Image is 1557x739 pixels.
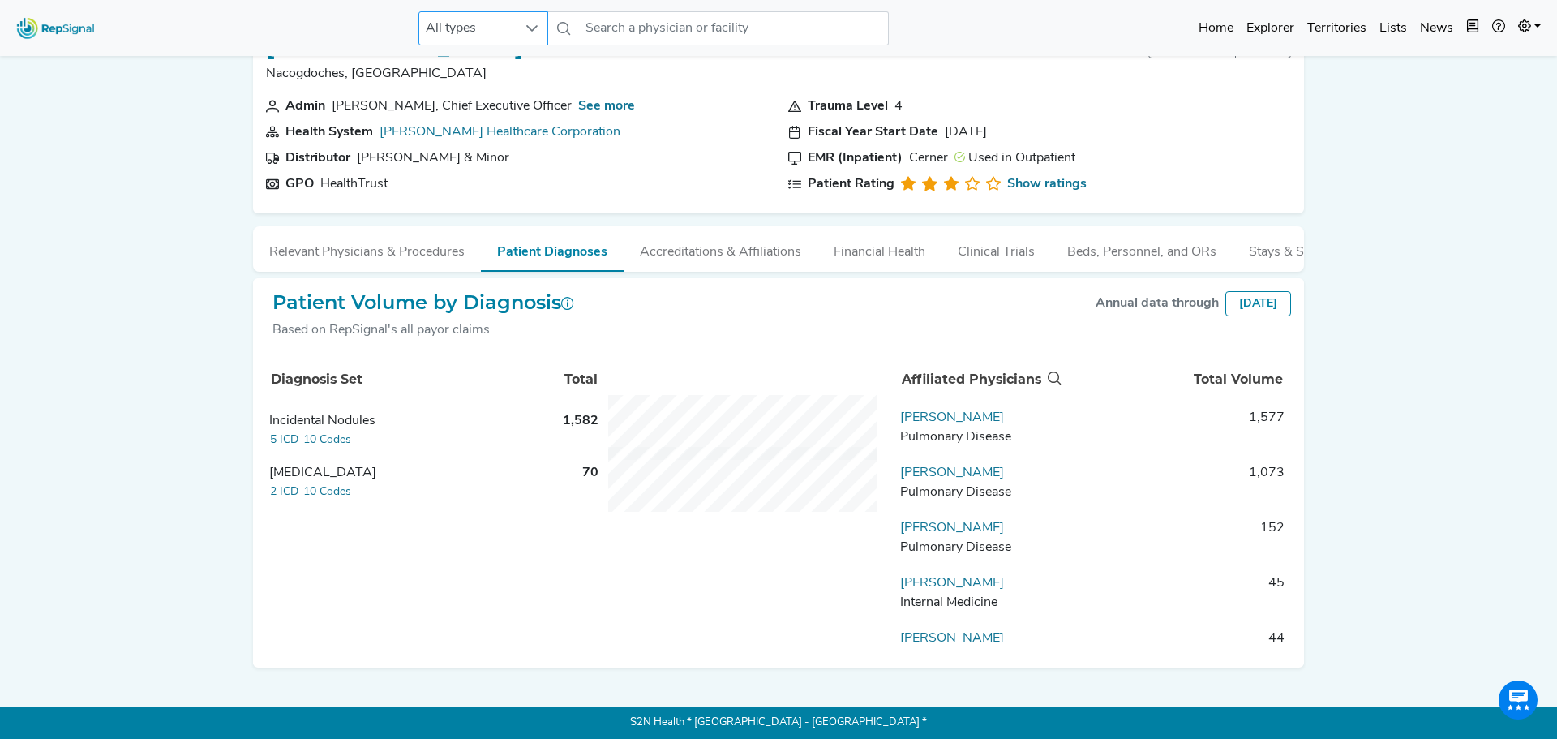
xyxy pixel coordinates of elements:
[253,707,1304,739] p: S2N Health * [GEOGRAPHIC_DATA] - [GEOGRAPHIC_DATA] *
[900,483,1057,502] div: Pulmonary Disease
[900,428,1057,447] div: Pulmonary Disease
[900,632,1004,645] a: [PERSON_NAME]
[900,411,1004,424] a: [PERSON_NAME]
[1007,174,1087,194] a: Show ratings
[272,291,574,315] h2: Patient Volume by Diagnosis
[817,226,941,270] button: Financial Health
[253,226,481,270] button: Relevant Physicians & Procedures
[1065,353,1290,406] th: Total Volume
[900,466,1004,479] a: [PERSON_NAME]
[1064,518,1291,567] td: 152
[894,97,903,116] div: 4
[285,174,314,194] div: GPO
[808,174,894,194] div: Patient Rating
[1301,12,1373,45] a: Territories
[545,353,602,406] th: Total
[1192,12,1240,45] a: Home
[1064,463,1291,512] td: 1,073
[1225,291,1291,316] div: [DATE]
[272,320,574,340] div: Based on RepSignal's all payor claims.
[808,122,938,142] div: Fiscal Year Start Date
[1413,12,1460,45] a: News
[266,64,523,84] p: Nacogdoches, [GEOGRAPHIC_DATA]
[285,148,350,168] div: Distributor
[269,411,542,431] div: Incidental Nodules
[380,122,620,142] div: TENET Healthcare Corporation
[563,415,598,428] span: 1,582
[269,483,352,501] button: 2 ICD-10 Codes
[1051,226,1233,270] button: Beds, Personnel, and ORs
[578,100,635,113] a: See more
[909,148,948,168] div: Cerner
[1064,629,1291,677] td: 44
[269,431,352,449] button: 5 ICD-10 Codes
[894,353,1065,406] th: Affiliated Physicians
[357,148,509,168] div: Owens & Minor
[285,122,373,142] div: Health System
[1064,408,1291,457] td: 1,577
[481,226,624,272] button: Patient Diagnoses
[808,148,903,168] div: EMR (Inpatient)
[579,11,889,45] input: Search a physician or facility
[808,97,888,116] div: Trauma Level
[285,97,325,116] div: Admin
[900,522,1004,535] a: [PERSON_NAME]
[1460,12,1486,45] button: Intel Book
[1373,12,1413,45] a: Lists
[419,12,517,45] span: All types
[267,353,545,406] th: Diagnosis Set
[945,122,987,142] div: [DATE]
[624,226,817,270] button: Accreditations & Affiliations
[380,126,620,139] a: [PERSON_NAME] Healthcare Corporation
[1240,12,1301,45] a: Explorer
[900,593,1057,612] div: Internal Medicine
[269,463,542,483] div: Pneumothorax
[954,148,1075,168] div: Used in Outpatient
[1233,226,1361,270] button: Stays & Services
[332,97,572,116] div: Jeff Patterson, Chief Executive Officer
[320,174,388,194] div: HealthTrust
[941,226,1051,270] button: Clinical Trials
[332,97,572,116] div: [PERSON_NAME], Chief Executive Officer
[900,538,1057,557] div: Pulmonary Disease
[1096,294,1219,313] div: Annual data through
[900,577,1004,590] a: [PERSON_NAME]
[1064,574,1291,622] td: 45
[582,466,598,479] span: 70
